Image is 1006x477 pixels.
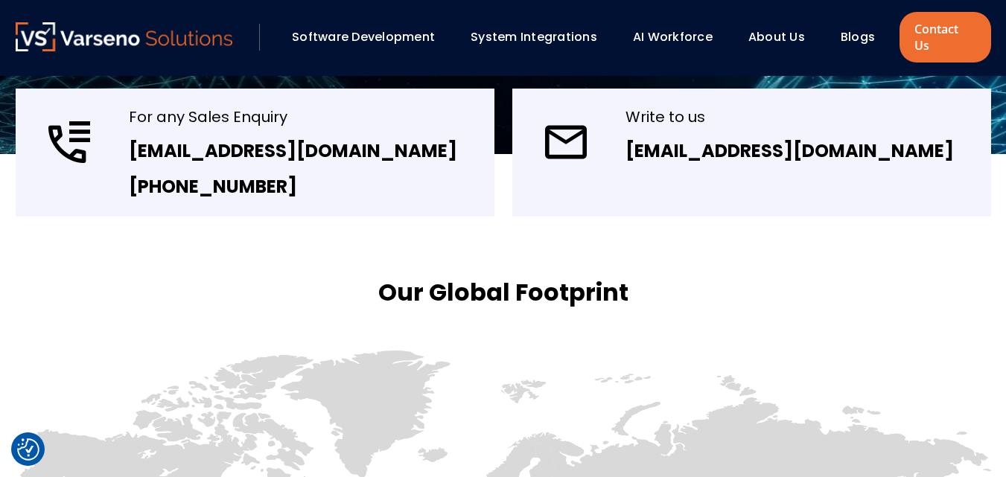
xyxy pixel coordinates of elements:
a: System Integrations [471,28,597,45]
button: Cookie Settings [17,438,39,461]
a: Varseno Solutions – Product Engineering & IT Services [16,22,233,52]
a: Software Development [292,28,435,45]
img: Revisit consent button [17,438,39,461]
a: [EMAIL_ADDRESS][DOMAIN_NAME] [129,138,457,163]
img: Varseno Solutions – Product Engineering & IT Services [16,22,233,51]
div: System Integrations [463,25,618,50]
div: AI Workforce [625,25,733,50]
a: About Us [748,28,805,45]
a: Contact Us [900,12,990,63]
a: [PHONE_NUMBER] [129,174,297,199]
div: Software Development [284,25,456,50]
a: Blogs [841,28,875,45]
div: About Us [741,25,826,50]
h2: Our Global Footprint [378,276,628,309]
div: Write to us [625,106,954,127]
div: Blogs [833,25,896,50]
div: For any Sales Enquiry [129,106,457,127]
a: [EMAIL_ADDRESS][DOMAIN_NAME] [625,138,954,163]
a: AI Workforce [633,28,713,45]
